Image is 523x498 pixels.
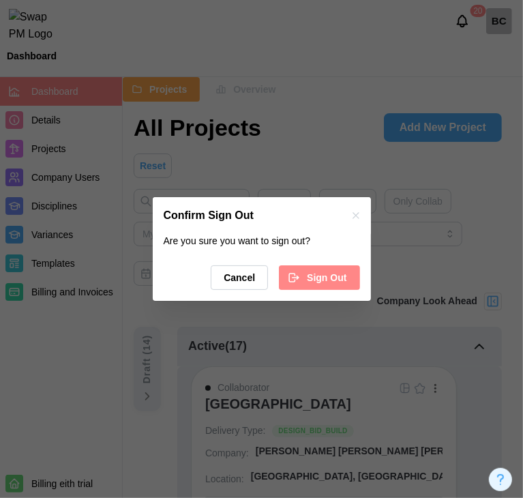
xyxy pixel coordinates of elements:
[307,266,346,289] span: Sign Out
[211,265,268,290] button: Cancel
[164,210,254,221] h2: Confirm Sign Out
[224,266,255,289] span: Cancel
[279,265,359,290] button: Sign Out
[164,234,360,249] div: Are you sure you want to sign out?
